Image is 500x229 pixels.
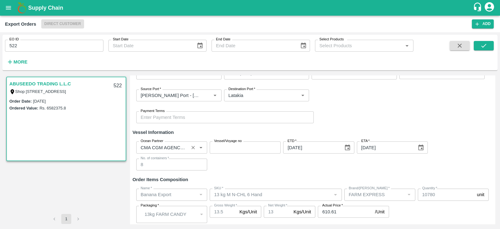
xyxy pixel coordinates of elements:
label: ETD [287,139,297,144]
input: Enter Payment Terms [136,111,314,123]
input: 0.0 [210,206,237,218]
button: Choose date [194,40,206,52]
label: Shop [STREET_ADDRESS] [15,89,66,94]
input: Start Date [108,40,192,52]
label: Ordered Value: [9,106,38,110]
strong: Order Items Composition [132,177,188,182]
input: Name [138,191,195,199]
label: ETA [361,139,370,144]
label: Source Port [141,87,161,92]
label: SKU [214,186,223,191]
label: [DATE] [33,99,46,104]
label: Actual Price [322,203,343,208]
label: Order Date : [9,99,32,104]
input: Enter EO ID [5,40,103,52]
a: ABUSEEDO TRADING L.L.C [9,80,71,88]
label: Payment Terms [141,109,165,114]
label: Gross Weight [214,203,237,208]
label: End Date [216,37,230,42]
input: 0.0 [264,206,291,218]
label: Rs. 6582375.8 [39,106,66,110]
button: Choose date, selected date is Aug 24, 2025 [342,142,353,154]
button: open drawer [1,1,16,15]
label: Brand/[PERSON_NAME] [349,186,390,191]
input: Select Date [357,141,413,153]
nav: pagination navigation [48,214,84,224]
button: Open [299,91,307,99]
div: account of current user [484,1,495,14]
button: Add [472,19,494,28]
button: Choose date, selected date is Aug 24, 2025 [415,142,427,154]
div: 522 [110,79,126,93]
button: Choose date [297,40,309,52]
label: No. of containers [141,156,169,161]
label: Packaging [141,203,159,208]
img: logo [16,2,28,14]
p: Kgs/Unit [293,208,311,215]
label: Select Products [319,37,344,42]
div: customer-support [473,2,484,13]
input: Select Ocean Partner [138,143,187,151]
input: Select Date [283,141,339,153]
b: Supply Chain [28,5,63,11]
input: End Date [212,40,295,52]
input: Select Products [317,42,401,50]
label: Quantity [422,186,437,191]
label: Name [141,186,152,191]
button: Open [197,144,205,152]
strong: More [13,59,27,64]
label: Net Weight [268,203,287,208]
p: 13kg FARM CANDY [145,211,197,218]
label: Vessel/Voyage no [214,139,242,144]
button: page 1 [61,214,71,224]
input: Enter [136,159,207,170]
p: Kgs/Unit [239,208,257,215]
strong: Vessel Information [132,130,174,135]
input: Create Brand/Marka [346,191,403,199]
input: 0.0 [418,189,474,201]
label: EO ID [9,37,19,42]
div: Export Orders [5,20,36,28]
label: Ocean Partner [141,139,163,144]
input: SKU [212,191,329,199]
p: unit [477,191,484,198]
p: /Unit [375,208,385,215]
label: Destination Port [228,87,255,92]
button: Open [211,91,219,99]
button: Clear [189,143,197,152]
input: Select Destination port [226,91,289,99]
a: Supply Chain [28,3,473,12]
button: More [5,57,29,67]
button: Open [403,42,411,50]
input: Select Source port [138,91,201,99]
label: Start Date [113,37,128,42]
